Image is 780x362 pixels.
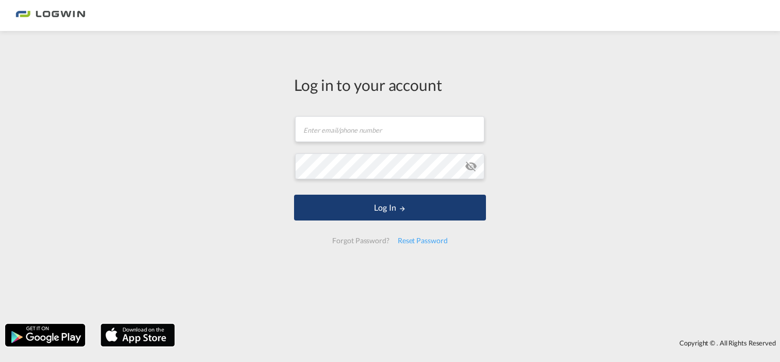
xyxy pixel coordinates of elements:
div: Forgot Password? [328,231,393,250]
img: apple.png [100,323,176,348]
button: LOGIN [294,195,486,221]
img: google.png [4,323,86,348]
div: Reset Password [394,231,452,250]
img: 2761ae10d95411efa20a1f5e0282d2d7.png [15,4,85,27]
div: Log in to your account [294,74,486,96]
div: Copyright © . All Rights Reserved [180,334,780,352]
md-icon: icon-eye-off [465,160,477,172]
input: Enter email/phone number [295,116,484,142]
